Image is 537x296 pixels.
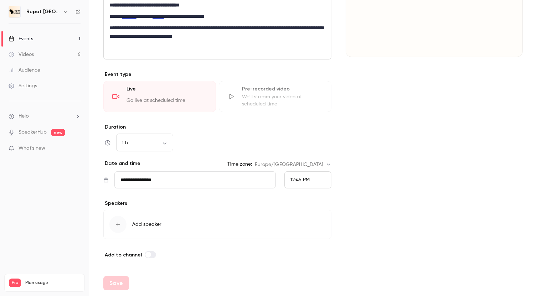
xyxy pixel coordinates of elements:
span: What's new [19,145,45,152]
button: Add speaker [103,210,331,239]
iframe: Noticeable Trigger [72,145,81,152]
p: Event type [103,71,331,78]
p: Speakers [103,200,331,207]
p: Date and time [103,160,140,167]
label: Time zone: [227,161,252,168]
div: Europe/[GEOGRAPHIC_DATA] [255,161,331,168]
span: new [51,129,65,136]
span: Help [19,113,29,120]
span: Pro [9,279,21,287]
li: help-dropdown-opener [9,113,81,120]
span: Add speaker [132,221,161,228]
div: Pre-recorded videoWe'll stream your video at scheduled time [219,81,331,112]
div: Go live at scheduled time [126,97,207,108]
div: Pre-recorded video [242,85,322,93]
div: Settings [9,82,37,89]
a: SpeakerHub [19,129,47,136]
div: Live [126,85,207,96]
span: Plan usage [25,280,80,286]
div: From [284,171,331,188]
div: We'll stream your video at scheduled time [242,93,322,108]
img: Repat Africa [9,6,20,17]
span: Add to channel [105,252,142,258]
div: Events [9,35,33,42]
h6: Repat [GEOGRAPHIC_DATA] [26,8,60,15]
div: Videos [9,51,34,58]
div: Audience [9,67,40,74]
div: LiveGo live at scheduled time [103,81,216,112]
span: 12:45 PM [290,177,310,182]
div: 1 h [116,139,173,146]
label: Duration [103,124,331,131]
